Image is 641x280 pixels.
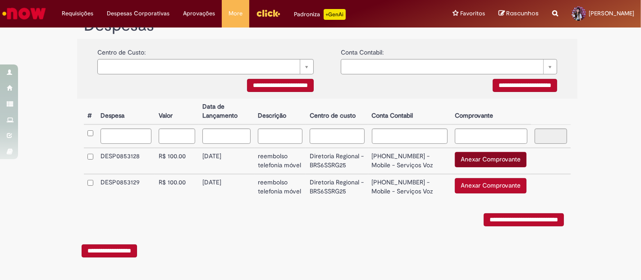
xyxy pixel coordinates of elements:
[254,174,306,200] td: reembolso telefonia móvel
[324,9,346,20] p: +GenAi
[107,9,169,18] span: Despesas Corporativas
[62,9,93,18] span: Requisições
[229,9,243,18] span: More
[368,148,451,174] td: [PHONE_NUMBER] - Mobile - Serviços Voz
[97,43,146,57] label: Centro de Custo:
[155,148,199,174] td: R$ 100.00
[199,99,254,124] th: Data de Lançamento
[254,99,306,124] th: Descrição
[451,148,531,174] td: Anexar Comprovante
[306,174,368,200] td: Diretoria Regional - BRS6SSRG25
[451,174,531,200] td: Anexar Comprovante
[341,59,557,74] a: Limpar campo {0}
[84,17,571,35] h1: Despesas
[455,152,527,167] button: Anexar Comprovante
[306,148,368,174] td: Diretoria Regional - BRS6SSRG25
[254,148,306,174] td: reembolso telefonia móvel
[199,174,254,200] td: [DATE]
[256,6,280,20] img: click_logo_yellow_360x200.png
[199,148,254,174] td: [DATE]
[97,59,314,74] a: Limpar campo {0}
[455,178,527,193] button: Anexar Comprovante
[341,43,384,57] label: Conta Contabil:
[589,9,634,17] span: [PERSON_NAME]
[306,99,368,124] th: Centro de custo
[499,9,539,18] a: Rascunhos
[506,9,539,18] span: Rascunhos
[84,99,97,124] th: #
[451,99,531,124] th: Comprovante
[368,99,451,124] th: Conta Contabil
[460,9,485,18] span: Favoritos
[1,5,47,23] img: ServiceNow
[97,174,155,200] td: DESP0853129
[183,9,215,18] span: Aprovações
[368,174,451,200] td: [PHONE_NUMBER] - Mobile - Serviços Voz
[155,99,199,124] th: Valor
[155,174,199,200] td: R$ 100.00
[97,99,155,124] th: Despesa
[97,148,155,174] td: DESP0853128
[294,9,346,20] div: Padroniza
